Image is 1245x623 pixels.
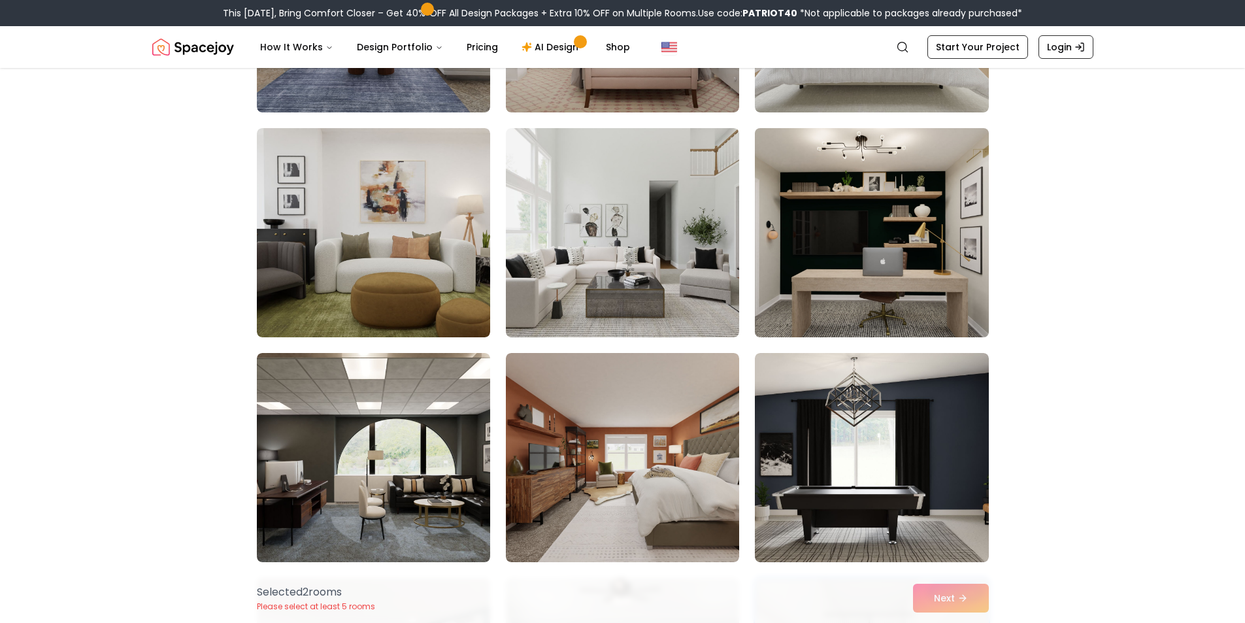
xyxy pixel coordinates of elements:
[1038,35,1093,59] a: Login
[506,128,739,337] img: Room room-65
[742,7,797,20] b: PATRIOT40
[346,34,454,60] button: Design Portfolio
[456,34,508,60] a: Pricing
[257,601,375,612] p: Please select at least 5 rooms
[257,584,375,600] p: Selected 2 room s
[749,123,994,343] img: Room room-66
[506,353,739,562] img: Room room-68
[152,26,1093,68] nav: Global
[797,7,1022,20] span: *Not applicable to packages already purchased*
[927,35,1028,59] a: Start Your Project
[223,7,1022,20] div: This [DATE], Bring Comfort Closer – Get 40% OFF All Design Packages + Extra 10% OFF on Multiple R...
[152,34,234,60] a: Spacejoy
[250,34,344,60] button: How It Works
[250,34,640,60] nav: Main
[661,39,677,55] img: United States
[698,7,797,20] span: Use code:
[257,353,490,562] img: Room room-67
[152,34,234,60] img: Spacejoy Logo
[595,34,640,60] a: Shop
[755,353,988,562] img: Room room-69
[257,128,490,337] img: Room room-64
[511,34,593,60] a: AI Design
